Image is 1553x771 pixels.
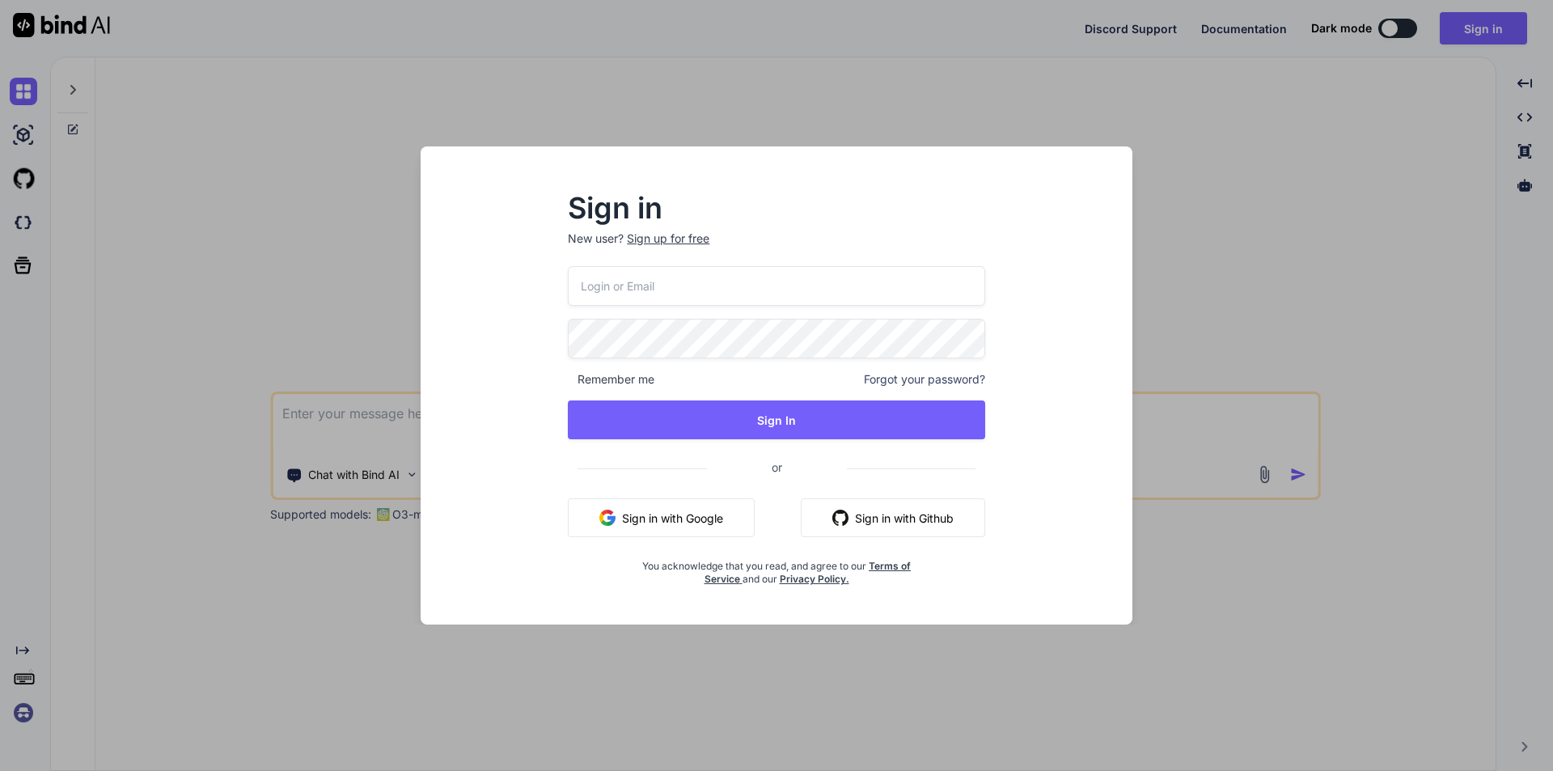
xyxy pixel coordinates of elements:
[707,447,847,487] span: or
[780,573,849,585] a: Privacy Policy.
[568,371,654,388] span: Remember me
[864,371,985,388] span: Forgot your password?
[801,498,985,537] button: Sign in with Github
[568,231,985,266] p: New user?
[637,550,916,586] div: You acknowledge that you read, and agree to our and our
[568,266,985,306] input: Login or Email
[832,510,848,526] img: github
[568,498,755,537] button: Sign in with Google
[599,510,616,526] img: google
[568,195,985,221] h2: Sign in
[568,400,985,439] button: Sign In
[705,560,912,585] a: Terms of Service
[627,231,709,247] div: Sign up for free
